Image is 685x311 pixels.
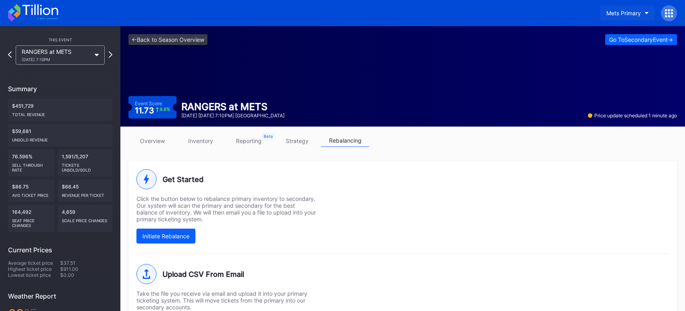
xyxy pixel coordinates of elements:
[605,34,677,45] button: Go ToSecondaryEvent->
[606,10,641,16] div: Mets Primary
[8,37,112,42] div: This Event
[8,266,60,272] div: Highest ticket price
[225,135,273,147] a: reporting
[58,149,113,176] div: 1,591/5,207
[8,124,112,146] div: $59,681
[136,290,317,311] div: Take the file you receive via email and upload it into your primary ticketing system. This will m...
[142,233,189,239] div: Initiate Rebalance
[321,135,369,147] a: rebalancing
[136,229,195,243] button: Initiate Rebalance
[8,180,55,202] div: $86.75
[588,113,677,119] div: Price update scheduled 1 minute ago
[60,272,112,278] div: $0.00
[8,272,60,278] div: Lowest ticket price
[58,205,113,232] div: 4,659
[22,57,91,62] div: [DATE] 7:10PM
[160,107,170,112] div: 9.8 %
[8,85,112,93] div: Summary
[62,190,109,198] div: Revenue per ticket
[128,34,207,45] a: <-Back to Season Overview
[12,160,51,172] div: Sell Through Rate
[609,36,673,43] div: Go To Secondary Event ->
[12,134,108,142] div: Unsold Revenue
[62,215,109,223] div: scale price changes
[12,109,108,117] div: Total Revenue
[60,260,112,266] div: $37.51
[8,260,60,266] div: Average ticket price
[600,6,655,20] button: Mets Primary
[136,264,669,284] div: Upload CSV From Email
[8,149,55,176] div: 76.596%
[136,195,317,223] div: Click the button below to rebalance primary inventory to secondary. Our system will scan the prim...
[8,292,112,300] div: Weather Report
[58,180,113,202] div: $66.45
[8,99,112,121] div: $451,729
[60,266,112,272] div: $911.00
[22,48,91,62] div: RANGERS at METS
[136,169,669,189] div: Get Started
[8,246,112,254] div: Current Prices
[128,135,177,147] a: overview
[181,113,285,119] div: [DATE] [DATE] 7:10PM | [GEOGRAPHIC_DATA]
[62,160,109,172] div: Tickets Unsold/Sold
[135,100,162,106] div: Event Score
[181,101,285,113] div: RANGERS at METS
[135,106,170,115] div: 11.73
[12,215,51,228] div: seat price changes
[8,205,55,232] div: 164,492
[273,135,321,147] a: strategy
[177,135,225,147] a: inventory
[12,190,51,198] div: Avg ticket price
